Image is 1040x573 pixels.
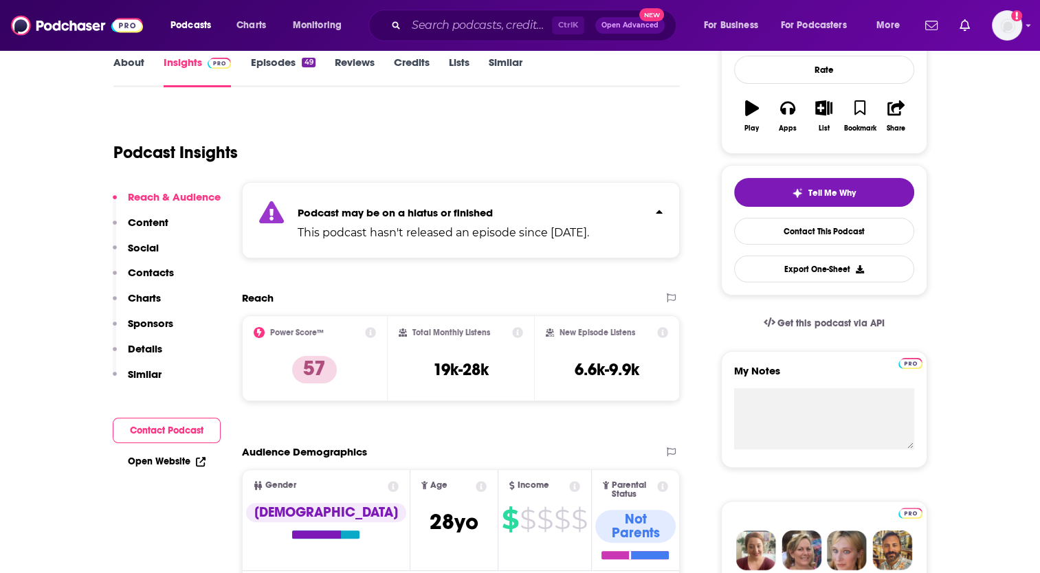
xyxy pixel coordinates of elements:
[552,16,584,34] span: Ctrl K
[734,91,770,141] button: Play
[575,359,639,380] h3: 6.6k-9.9k
[430,508,478,535] span: 28 yo
[250,56,315,87] a: Episodes49
[808,188,856,199] span: Tell Me Why
[819,124,830,133] div: List
[898,358,922,369] img: Podchaser Pro
[753,306,896,340] a: Get this podcast via API
[734,256,914,282] button: Export One-Sheet
[113,241,159,267] button: Social
[449,56,469,87] a: Lists
[381,10,689,41] div: Search podcasts, credits, & more...
[571,508,587,530] span: $
[704,16,758,35] span: For Business
[1011,10,1022,21] svg: Add a profile image
[298,225,589,241] p: This podcast hasn't released an episode since [DATE].
[842,91,878,141] button: Bookmark
[595,510,676,543] div: Not Parents
[128,266,174,279] p: Contacts
[734,56,914,84] div: Rate
[113,291,161,317] button: Charts
[270,328,324,337] h2: Power Score™
[734,364,914,388] label: My Notes
[612,481,655,499] span: Parental Status
[292,356,337,383] p: 57
[782,530,821,570] img: Barbara Profile
[777,317,884,329] span: Get this podcast via API
[920,14,943,37] a: Show notifications dropdown
[898,508,922,519] img: Podchaser Pro
[283,14,359,36] button: open menu
[298,206,493,219] strong: Podcast may be on a hiatus or finished
[537,508,553,530] span: $
[772,14,867,36] button: open menu
[164,56,232,87] a: InsightsPodchaser Pro
[770,91,806,141] button: Apps
[734,178,914,207] button: tell me why sparkleTell Me Why
[11,12,143,38] img: Podchaser - Follow, Share and Rate Podcasts
[872,530,912,570] img: Jon Profile
[867,14,917,36] button: open menu
[430,481,447,490] span: Age
[843,124,876,133] div: Bookmark
[113,342,162,368] button: Details
[394,56,430,87] a: Credits
[412,328,490,337] h2: Total Monthly Listens
[128,317,173,330] p: Sponsors
[518,481,549,490] span: Income
[161,14,229,36] button: open menu
[601,22,659,29] span: Open Advanced
[992,10,1022,41] button: Show profile menu
[734,218,914,245] a: Contact This Podcast
[246,503,406,522] div: [DEMOGRAPHIC_DATA]
[792,188,803,199] img: tell me why sparkle
[208,58,232,69] img: Podchaser Pro
[242,182,681,258] section: Click to expand status details
[878,91,914,141] button: Share
[887,124,905,133] div: Share
[128,291,161,304] p: Charts
[113,56,144,87] a: About
[242,445,367,458] h2: Audience Demographics
[170,16,211,35] span: Podcasts
[595,17,665,34] button: Open AdvancedNew
[242,291,274,304] h2: Reach
[293,16,342,35] span: Monitoring
[265,481,296,490] span: Gender
[113,368,162,393] button: Similar
[113,418,221,443] button: Contact Podcast
[128,368,162,381] p: Similar
[744,124,759,133] div: Play
[827,530,867,570] img: Jules Profile
[489,56,522,87] a: Similar
[128,216,168,229] p: Content
[406,14,552,36] input: Search podcasts, credits, & more...
[898,506,922,519] a: Pro website
[898,356,922,369] a: Pro website
[113,142,238,163] h1: Podcast Insights
[335,56,375,87] a: Reviews
[694,14,775,36] button: open menu
[433,359,489,380] h3: 19k-28k
[806,91,841,141] button: List
[992,10,1022,41] span: Logged in as ShoutComms
[554,508,570,530] span: $
[736,530,776,570] img: Sydney Profile
[113,317,173,342] button: Sponsors
[876,16,900,35] span: More
[128,190,221,203] p: Reach & Audience
[113,190,221,216] button: Reach & Audience
[520,508,535,530] span: $
[781,16,847,35] span: For Podcasters
[113,266,174,291] button: Contacts
[779,124,797,133] div: Apps
[954,14,975,37] a: Show notifications dropdown
[639,8,664,21] span: New
[502,508,518,530] span: $
[992,10,1022,41] img: User Profile
[236,16,266,35] span: Charts
[128,241,159,254] p: Social
[128,342,162,355] p: Details
[228,14,274,36] a: Charts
